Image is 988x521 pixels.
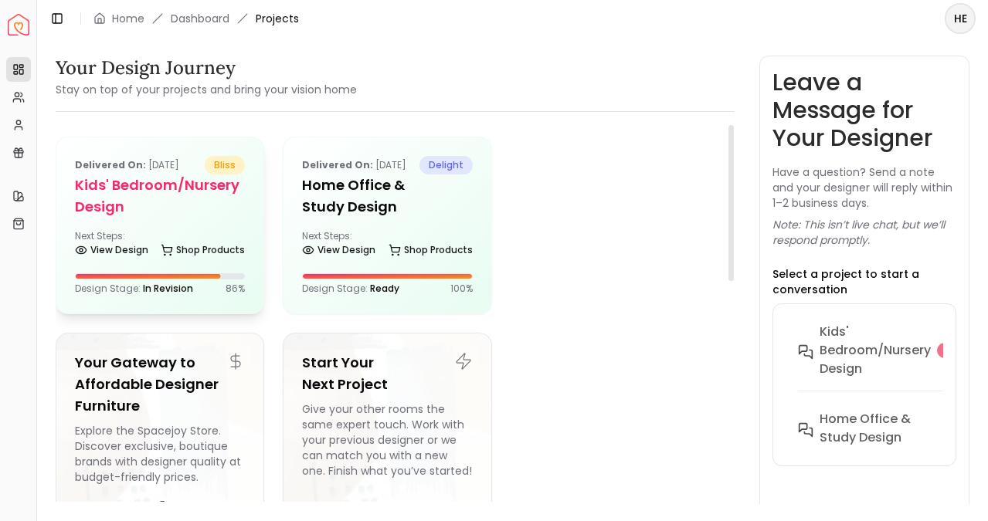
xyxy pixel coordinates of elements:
h5: Start Your Next Project [302,352,472,395]
p: Design Stage: [75,282,193,295]
small: Stay on top of your projects and bring your vision home [56,82,357,97]
p: Have a question? Send a note and your designer will reply within 1–2 business days. [772,164,956,211]
div: Give your other rooms the same expert touch. Work with your previous designer or we can match you... [302,401,472,485]
p: Note: This isn’t live chat, but we’ll respond promptly. [772,217,956,248]
b: Delivered on: [75,158,146,171]
nav: breadcrumb [93,11,299,26]
h6: Home Office & Study Design [820,410,952,447]
a: Home [112,11,144,26]
a: View Design [75,239,148,261]
span: HE [946,5,974,32]
img: Spacejoy Logo [8,14,29,36]
p: 100 % [450,282,473,295]
a: Shop Products [161,239,245,261]
a: View Design [302,239,375,261]
p: [DATE] [302,156,406,174]
h5: Home Office & Study Design [302,174,472,218]
a: Dashboard [171,11,229,26]
div: Next Steps: [302,230,472,261]
b: Delivered on: [302,158,373,171]
span: bliss [205,156,245,174]
div: 2 [937,343,952,358]
h5: Kids' Bedroom/Nursery design [75,174,245,218]
a: Shop Products [389,239,473,261]
p: [DATE] [75,156,179,174]
button: HE [945,3,976,34]
div: Next Steps: [75,230,245,261]
p: 86 % [226,282,245,295]
p: Select a project to start a conversation [772,266,956,297]
p: Design Stage: [302,282,399,295]
a: Spacejoy [8,14,29,36]
div: Explore the Spacejoy Store. Discover exclusive, boutique brands with designer quality at budget-f... [75,423,245,485]
span: Ready [370,282,399,295]
h3: Leave a Message for Your Designer [772,69,956,152]
span: In Revision [143,282,193,295]
h3: Your Design Journey [56,56,357,80]
span: delight [419,156,473,174]
span: Projects [256,11,299,26]
h6: Kids' Bedroom/Nursery design [820,323,931,378]
h5: Your Gateway to Affordable Designer Furniture [75,352,245,417]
